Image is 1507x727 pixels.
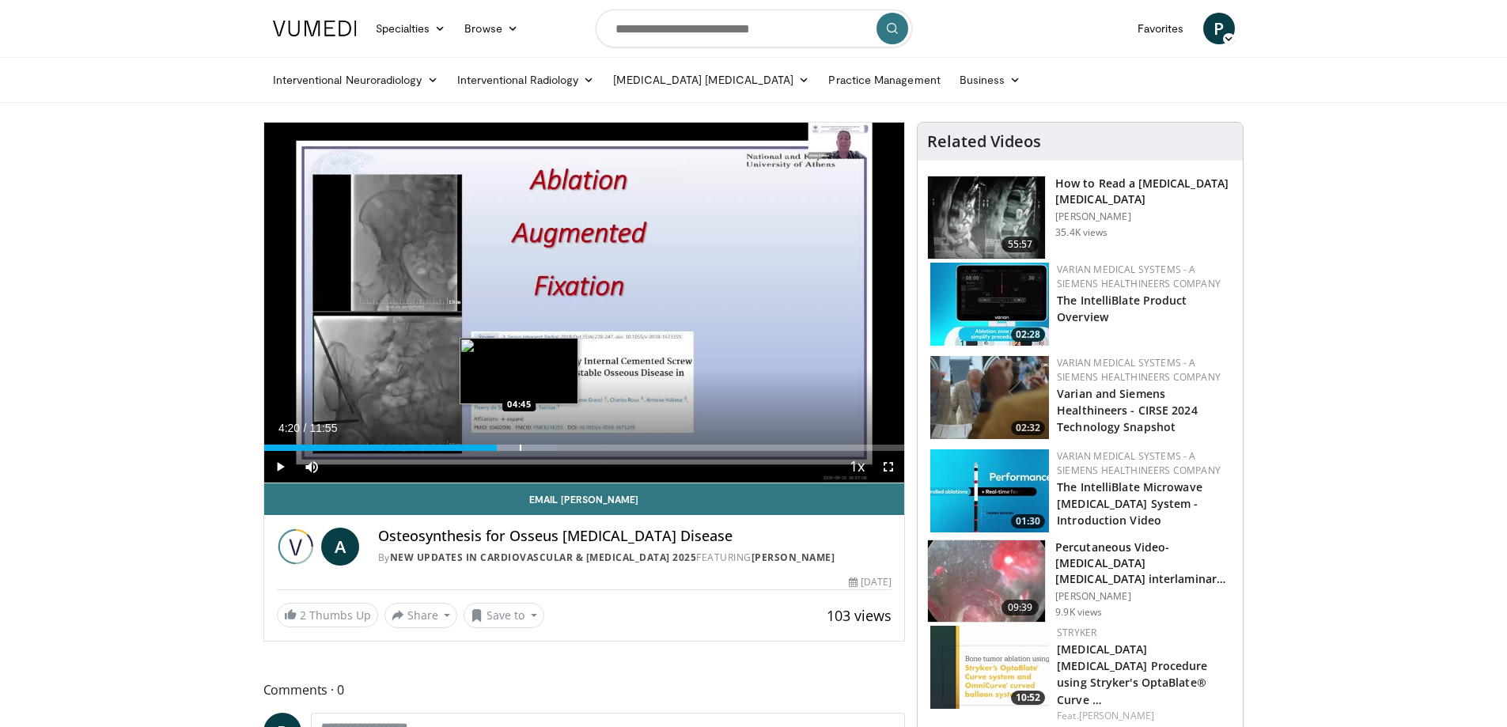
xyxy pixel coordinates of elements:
p: [PERSON_NAME] [1055,210,1233,223]
h4: Osteosynthesis for Osseus [MEDICAL_DATA] Disease [378,528,892,545]
h3: How to Read a [MEDICAL_DATA] [MEDICAL_DATA] [1055,176,1233,207]
a: New Updates in Cardiovascular & [MEDICAL_DATA] 2025 [390,551,697,564]
p: 9.9K views [1055,606,1102,619]
img: New Updates in Cardiovascular & Interventional Radiology 2025 [277,528,315,566]
a: Interventional Neuroradiology [263,64,448,96]
span: 02:32 [1011,421,1045,435]
button: Share [384,603,458,628]
div: Feat. [1057,709,1230,723]
a: 10:52 [930,626,1049,709]
a: 09:39 Percutaneous Video-[MEDICAL_DATA] [MEDICAL_DATA] interlaminar L5-S1 (PELD) [PERSON_NAME] 9.... [927,540,1233,623]
img: VuMedi Logo [273,21,357,36]
a: Browse [455,13,528,44]
button: Mute [296,451,328,483]
a: The IntelliBlate Microwave [MEDICAL_DATA] System - Introduction Video [1057,479,1202,528]
a: [MEDICAL_DATA] [MEDICAL_DATA] Procedure using Stryker's OptaBlate® Curve … [1057,642,1207,706]
span: / [304,422,307,434]
span: 01:30 [1011,514,1045,528]
div: [DATE] [849,575,892,589]
p: [PERSON_NAME] [1055,590,1233,603]
a: Varian Medical Systems - A Siemens Healthineers Company [1057,263,1221,290]
span: 09:39 [1002,600,1039,615]
button: Play [264,451,296,483]
a: Stryker [1057,626,1096,639]
div: By FEATURING [378,551,892,565]
img: b47c832f-d84e-4c5d-8811-00369440eda2.150x105_q85_crop-smart_upscale.jpg [928,176,1045,259]
a: Varian and Siemens Healthineers - CIRSE 2024 Technology Snapshot [1057,386,1198,434]
a: 02:28 [930,263,1049,346]
span: 10:52 [1011,691,1045,705]
video-js: Video Player [264,123,905,483]
button: Playback Rate [841,451,873,483]
img: 9dd24252-e4f0-4a32-aaaa-d603767551b7.150x105_q85_crop-smart_upscale.jpg [930,449,1049,532]
img: 8fac1a79-a78b-4966-a978-874ddf9a9948.150x105_q85_crop-smart_upscale.jpg [928,540,1045,623]
span: 2 [300,608,306,623]
span: 55:57 [1002,237,1039,252]
span: 11:55 [309,422,337,434]
p: 35.4K views [1055,226,1108,239]
input: Search topics, interventions [596,9,912,47]
img: 0f0d9d51-420c-42d6-ac87-8f76a25ca2f4.150x105_q85_crop-smart_upscale.jpg [930,626,1049,709]
img: c3af100c-e70b-45d5-a149-e8d9e5b4c33f.150x105_q85_crop-smart_upscale.jpg [930,356,1049,439]
button: Save to [464,603,544,628]
span: 103 views [827,606,892,625]
a: Email [PERSON_NAME] [264,483,905,515]
img: image.jpeg [460,338,578,404]
a: Interventional Radiology [448,64,604,96]
a: 02:32 [930,356,1049,439]
a: 01:30 [930,449,1049,532]
a: [PERSON_NAME] [1079,709,1154,722]
button: Fullscreen [873,451,904,483]
a: The IntelliBlate Product Overview [1057,293,1187,324]
div: Progress Bar [264,445,905,451]
a: Favorites [1128,13,1194,44]
a: [MEDICAL_DATA] [MEDICAL_DATA] [604,64,819,96]
a: [PERSON_NAME] [752,551,835,564]
a: 2 Thumbs Up [277,603,378,627]
img: e21b9506-2e6f-46d3-a4b3-e183d5d2d9ac.150x105_q85_crop-smart_upscale.jpg [930,263,1049,346]
h4: Related Videos [927,132,1041,151]
a: Varian Medical Systems - A Siemens Healthineers Company [1057,356,1221,384]
a: Practice Management [819,64,949,96]
span: Comments 0 [263,680,906,700]
a: Varian Medical Systems - A Siemens Healthineers Company [1057,449,1221,477]
a: 55:57 How to Read a [MEDICAL_DATA] [MEDICAL_DATA] [PERSON_NAME] 35.4K views [927,176,1233,259]
a: A [321,528,359,566]
a: P [1203,13,1235,44]
h3: Percutaneous Video-[MEDICAL_DATA] [MEDICAL_DATA] interlaminar L5-S1 (PELD) [1055,540,1233,587]
span: 02:28 [1011,328,1045,342]
a: Business [950,64,1031,96]
a: Specialties [366,13,456,44]
span: 4:20 [278,422,300,434]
